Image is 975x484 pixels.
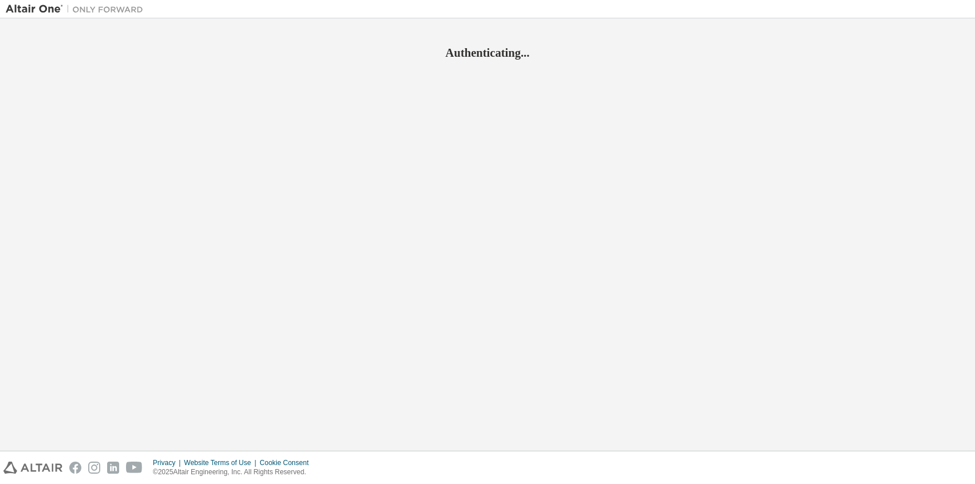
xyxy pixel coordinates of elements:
[184,458,260,467] div: Website Terms of Use
[260,458,315,467] div: Cookie Consent
[6,45,969,60] h2: Authenticating...
[153,458,184,467] div: Privacy
[153,467,316,477] p: © 2025 Altair Engineering, Inc. All Rights Reserved.
[88,462,100,474] img: instagram.svg
[3,462,62,474] img: altair_logo.svg
[6,3,149,15] img: Altair One
[126,462,143,474] img: youtube.svg
[69,462,81,474] img: facebook.svg
[107,462,119,474] img: linkedin.svg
